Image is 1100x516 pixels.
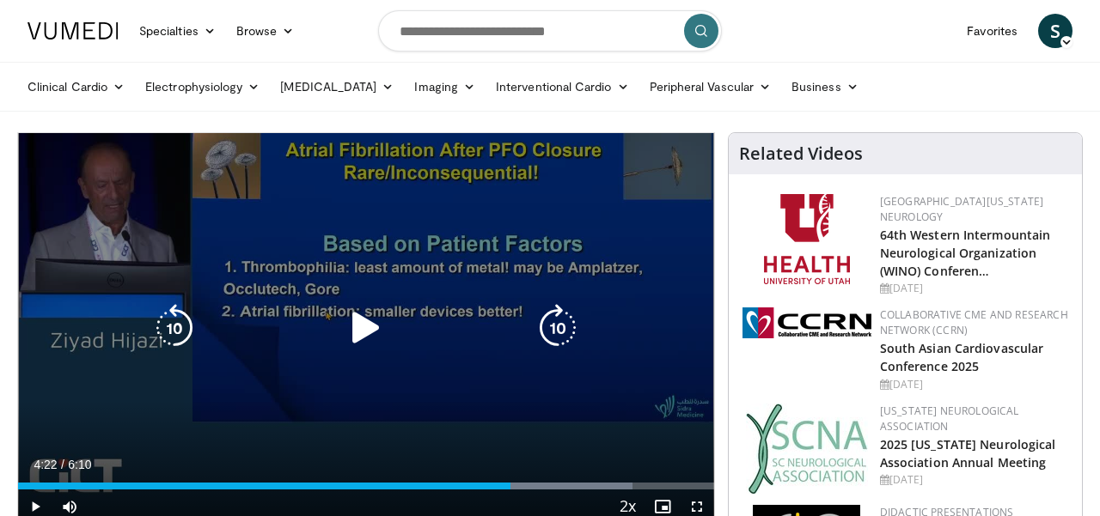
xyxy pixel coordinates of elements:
[17,70,135,104] a: Clinical Cardio
[68,458,91,471] span: 6:10
[880,404,1019,434] a: [US_STATE] Neurological Association
[880,194,1044,224] a: [GEOGRAPHIC_DATA][US_STATE] Neurology
[129,14,226,48] a: Specialties
[880,377,1068,392] div: [DATE]
[27,22,119,39] img: VuMedi Logo
[742,307,871,338] img: a04ee3ba-8487-4636-b0fb-5e8d268f3737.png.150x105_q85_autocrop_double_scale_upscale_version-0.2.png
[956,14,1028,48] a: Favorites
[746,404,868,494] img: b123db18-9392-45ae-ad1d-42c3758a27aa.jpg.150x105_q85_autocrop_double_scale_upscale_version-0.2.jpg
[1038,14,1072,48] a: S
[18,483,714,489] div: Progress Bar
[880,472,1068,488] div: [DATE]
[880,436,1056,470] a: 2025 [US_STATE] Neurological Association Annual Meeting
[34,458,57,471] span: 4:22
[270,70,404,104] a: [MEDICAL_DATA]
[226,14,305,48] a: Browse
[764,194,850,284] img: f6362829-b0a3-407d-a044-59546adfd345.png.150x105_q85_autocrop_double_scale_upscale_version-0.2.png
[61,458,64,471] span: /
[880,340,1044,374] a: South Asian Cardiovascular Conference 2025
[880,227,1051,279] a: 64th Western Intermountain Neurological Organization (WINO) Conferen…
[880,307,1068,337] a: Collaborative CME and Research Network (CCRN)
[639,70,781,104] a: Peripheral Vascular
[378,10,722,52] input: Search topics, interventions
[739,143,863,164] h4: Related Videos
[880,281,1068,296] div: [DATE]
[404,70,486,104] a: Imaging
[781,70,869,104] a: Business
[135,70,270,104] a: Electrophysiology
[486,70,639,104] a: Interventional Cardio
